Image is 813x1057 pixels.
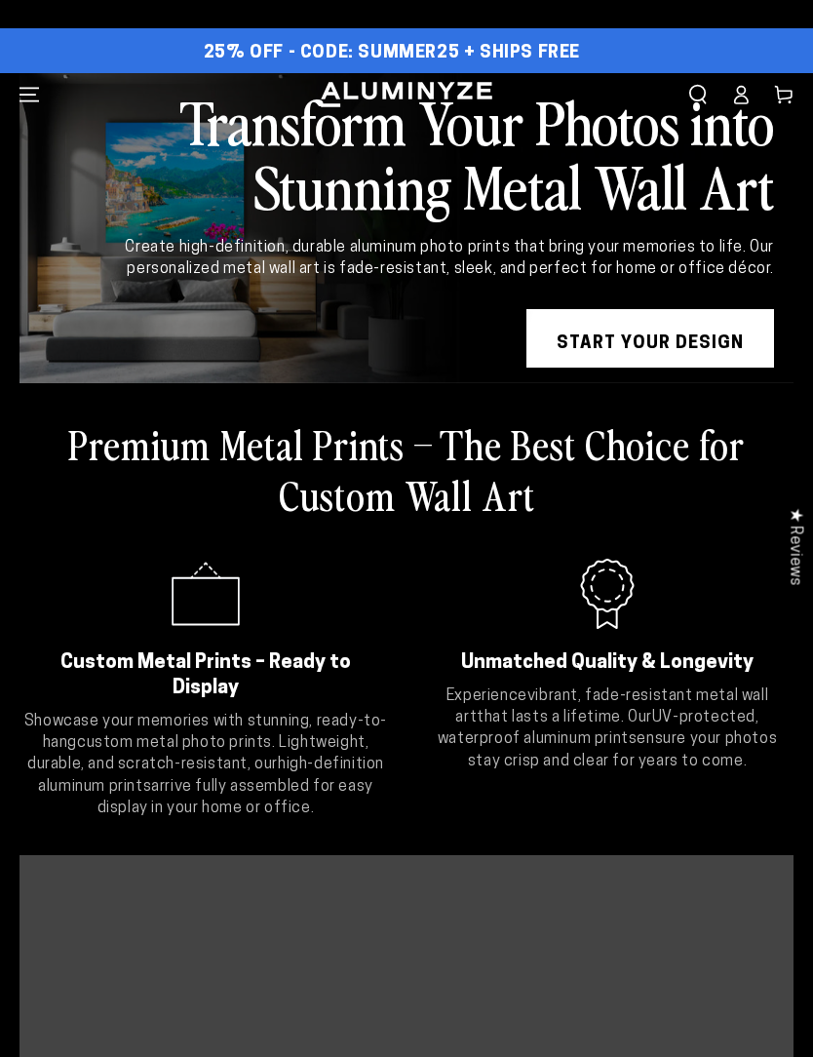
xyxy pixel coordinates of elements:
[526,309,774,368] a: START YOUR DESIGN
[8,73,51,116] summary: Menu
[776,492,813,601] div: Click to open Judge.me floating reviews tab
[44,650,368,701] h2: Custom Metal Prints – Ready to Display
[455,688,768,725] strong: vibrant, fade-resistant metal wall art
[38,757,384,794] strong: high-definition aluminum prints
[19,711,392,820] p: Showcase your memories with stunning, ready-to-hang . Lightweight, durable, and scratch-resistant...
[19,418,794,520] h2: Premium Metal Prints – The Best Choice for Custom Wall Art
[421,685,794,773] p: Experience that lasts a lifetime. Our ensure your photos stay crisp and clear for years to come.
[319,80,494,109] img: Aluminyze
[445,650,769,676] h2: Unmatched Quality & Longevity
[204,43,580,64] span: 25% OFF - Code: SUMMER25 + Ships Free
[677,73,719,116] summary: Search our site
[66,89,774,217] h2: Transform Your Photos into Stunning Metal Wall Art
[66,237,774,281] div: Create high-definition, durable aluminum photo prints that bring your memories to life. Our perso...
[77,735,272,751] strong: custom metal photo prints
[438,710,759,747] strong: UV-protected, waterproof aluminum prints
